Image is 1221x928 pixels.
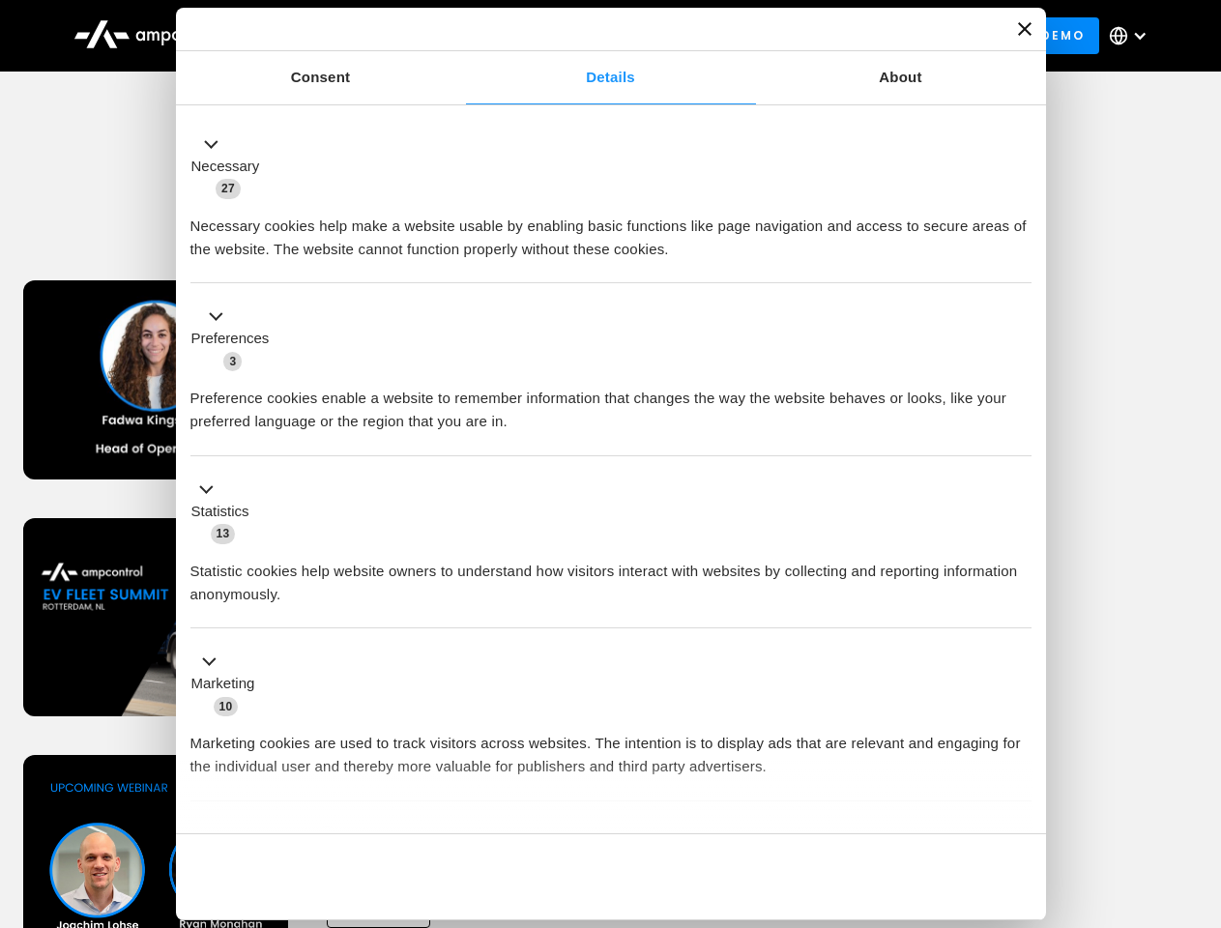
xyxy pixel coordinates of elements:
h1: Upcoming Webinars [23,195,1199,242]
a: Details [466,51,756,104]
button: Preferences (3) [190,305,281,373]
button: Marketing (10) [190,651,267,718]
div: Marketing cookies are used to track visitors across websites. The intention is to display ads tha... [190,717,1032,778]
label: Necessary [191,156,260,178]
div: Statistic cookies help website owners to understand how visitors interact with websites by collec... [190,545,1032,606]
button: Unclassified (2) [190,823,349,847]
label: Marketing [191,673,255,695]
div: Preference cookies enable a website to remember information that changes the way the website beha... [190,372,1032,433]
button: Necessary (27) [190,132,272,200]
span: 13 [211,524,236,543]
span: 2 [319,826,337,845]
span: 10 [214,697,239,716]
label: Statistics [191,501,249,523]
button: Close banner [1018,22,1032,36]
button: Okay [753,849,1031,905]
label: Preferences [191,328,270,350]
a: Consent [176,51,466,104]
button: Statistics (13) [190,478,261,545]
a: About [756,51,1046,104]
span: 3 [223,352,242,371]
div: Necessary cookies help make a website usable by enabling basic functions like page navigation and... [190,200,1032,261]
span: 27 [216,179,241,198]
